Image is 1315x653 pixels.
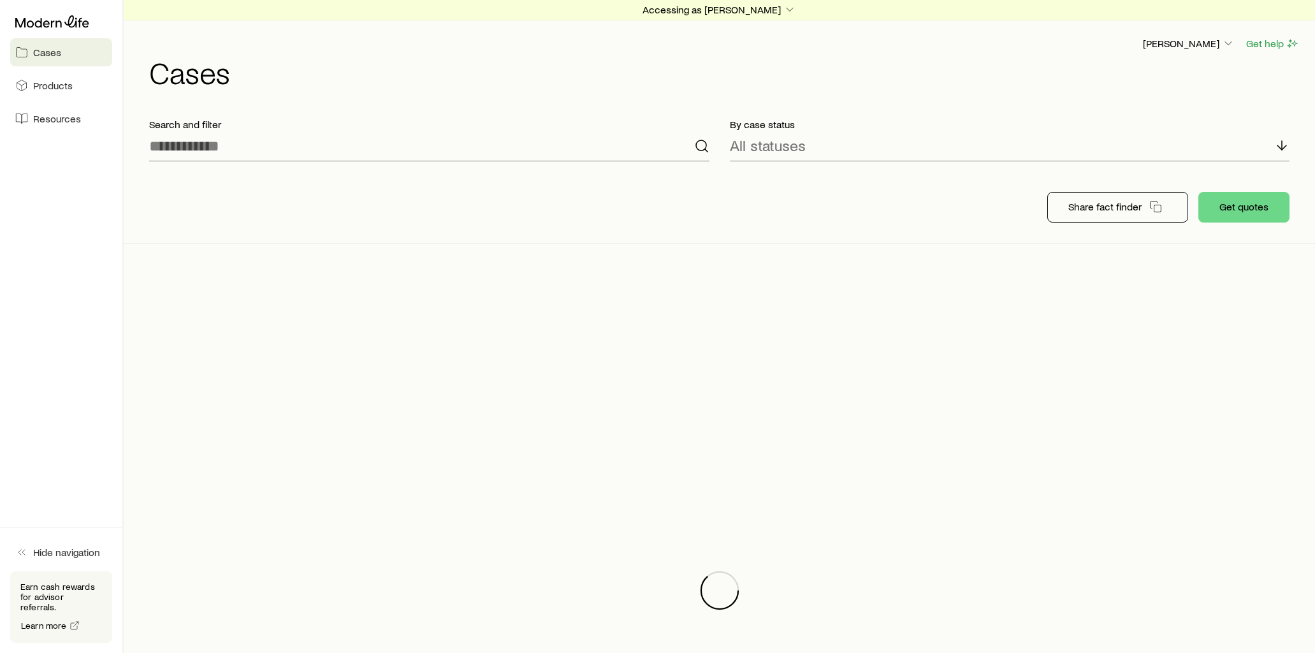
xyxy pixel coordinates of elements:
a: Cases [10,38,112,66]
div: Earn cash rewards for advisor referrals.Learn more [10,571,112,643]
button: [PERSON_NAME] [1142,36,1235,52]
p: By case status [730,118,1290,131]
p: Search and filter [149,118,709,131]
p: Earn cash rewards for advisor referrals. [20,582,102,612]
p: All statuses [730,136,806,154]
button: Hide navigation [10,538,112,566]
h1: Cases [149,57,1300,87]
span: Hide navigation [33,546,100,559]
p: Accessing as [PERSON_NAME] [643,3,796,16]
span: Resources [33,112,81,125]
span: Products [33,79,73,92]
p: [PERSON_NAME] [1143,37,1235,50]
p: Share fact finder [1068,200,1142,213]
button: Get help [1246,36,1300,51]
button: Share fact finder [1047,192,1188,223]
button: Get quotes [1198,192,1290,223]
span: Learn more [21,621,67,630]
a: Products [10,71,112,99]
span: Cases [33,46,61,59]
a: Resources [10,105,112,133]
